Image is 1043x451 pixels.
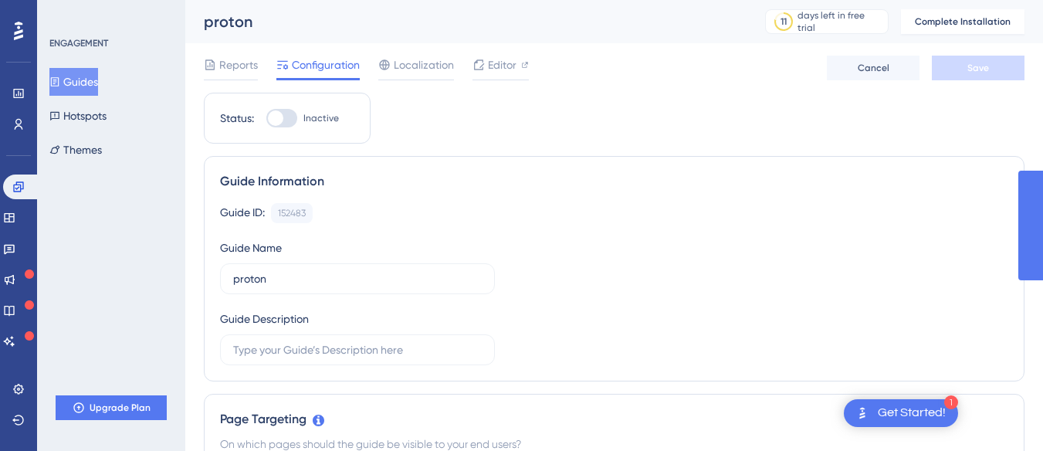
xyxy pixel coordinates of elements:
[858,62,889,74] span: Cancel
[878,405,946,422] div: Get Started!
[49,37,108,49] div: ENGAGEMENT
[901,9,1024,34] button: Complete Installation
[90,402,151,414] span: Upgrade Plan
[844,399,958,427] div: Open Get Started! checklist, remaining modules: 1
[292,56,360,74] span: Configuration
[219,56,258,74] span: Reports
[915,15,1011,28] span: Complete Installation
[278,207,306,219] div: 152483
[488,56,516,74] span: Editor
[233,341,482,358] input: Type your Guide’s Description here
[303,112,339,124] span: Inactive
[220,203,265,223] div: Guide ID:
[220,310,309,328] div: Guide Description
[220,109,254,127] div: Status:
[932,56,1024,80] button: Save
[49,102,107,130] button: Hotspots
[944,395,958,409] div: 1
[49,136,102,164] button: Themes
[49,68,98,96] button: Guides
[233,270,482,287] input: Type your Guide’s Name here
[853,404,872,422] img: launcher-image-alternative-text
[220,172,1008,191] div: Guide Information
[827,56,919,80] button: Cancel
[204,11,726,32] div: proton
[781,15,787,28] div: 11
[220,239,282,257] div: Guide Name
[394,56,454,74] span: Localization
[797,9,883,34] div: days left in free trial
[220,410,1008,429] div: Page Targeting
[978,390,1024,436] iframe: UserGuiding AI Assistant Launcher
[967,62,989,74] span: Save
[56,395,167,420] button: Upgrade Plan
